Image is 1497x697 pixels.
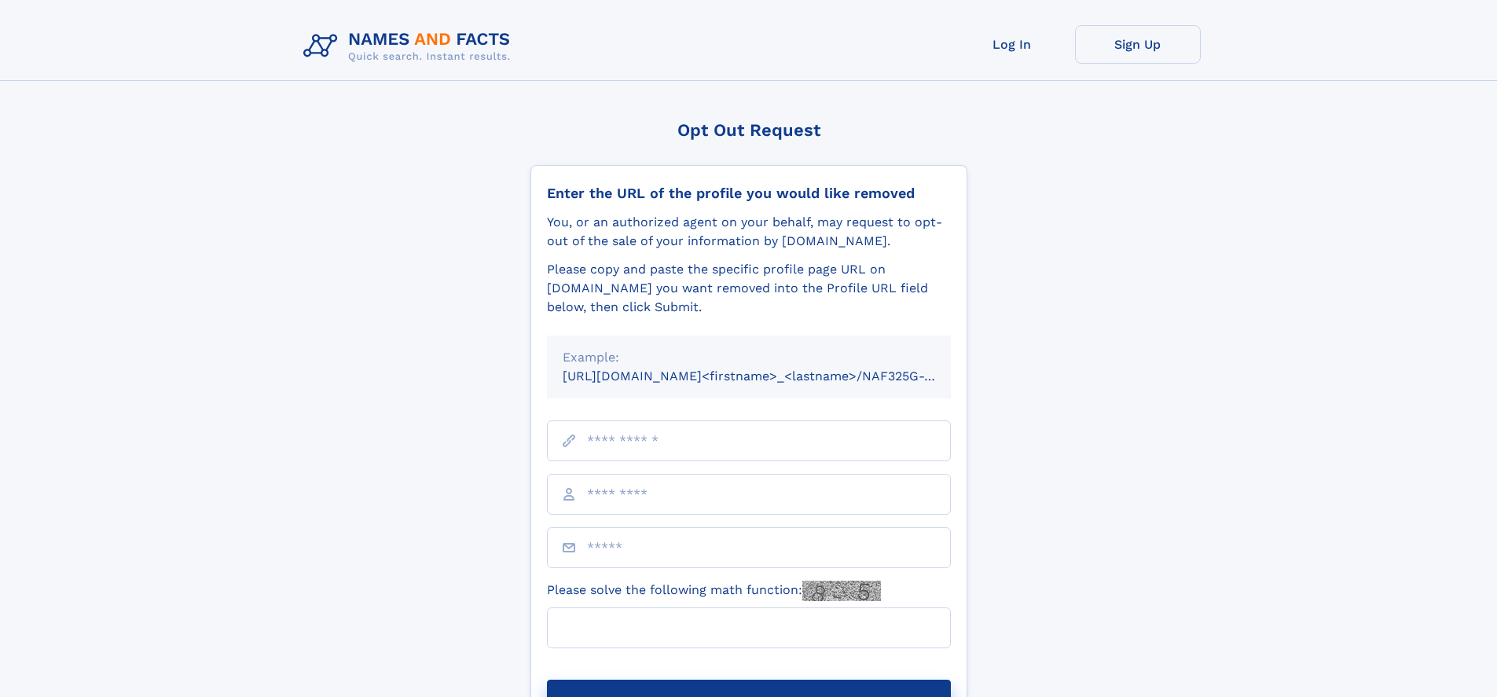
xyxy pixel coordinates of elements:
[547,260,951,317] div: Please copy and paste the specific profile page URL on [DOMAIN_NAME] you want removed into the Pr...
[1075,25,1201,64] a: Sign Up
[547,581,881,601] label: Please solve the following math function:
[547,185,951,202] div: Enter the URL of the profile you would like removed
[530,120,967,140] div: Opt Out Request
[563,348,935,367] div: Example:
[563,369,981,383] small: [URL][DOMAIN_NAME]<firstname>_<lastname>/NAF325G-xxxxxxxx
[297,25,523,68] img: Logo Names and Facts
[547,213,951,251] div: You, or an authorized agent on your behalf, may request to opt-out of the sale of your informatio...
[949,25,1075,64] a: Log In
